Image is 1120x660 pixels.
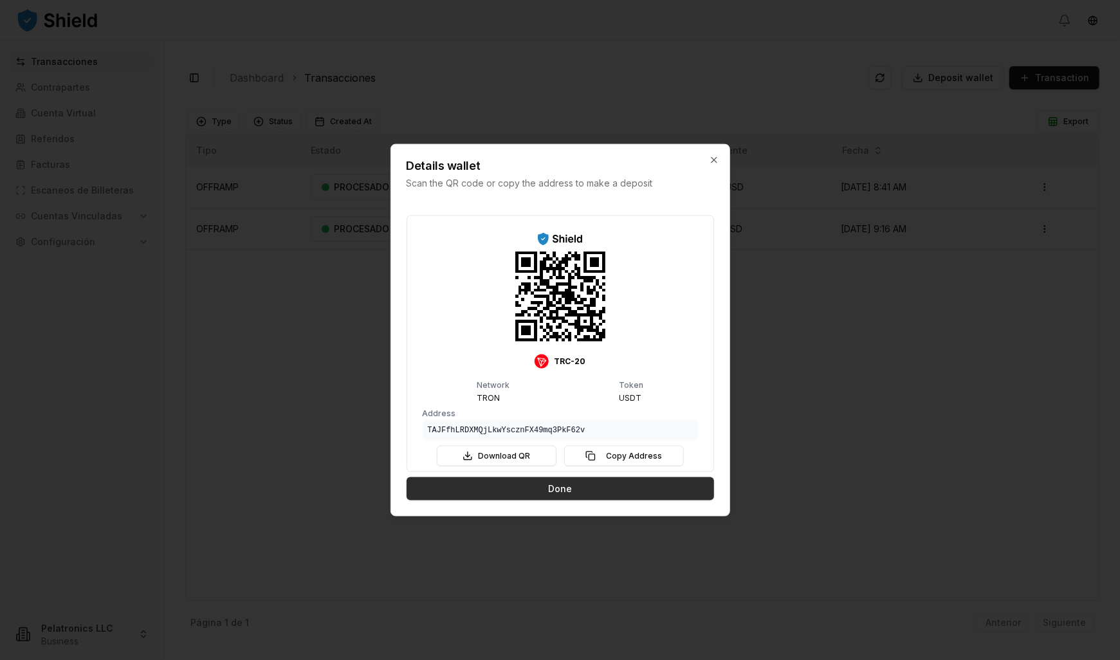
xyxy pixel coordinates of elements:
[619,381,643,389] p: Token
[407,477,714,500] button: Done
[564,445,684,466] button: Copy Address
[537,232,583,246] img: ShieldPay Logo
[477,381,510,389] p: Network
[619,392,641,403] span: USDT
[554,356,585,366] span: TRC-20
[423,409,698,417] p: Address
[407,177,688,190] p: Scan the QR code or copy the address to make a deposit
[428,425,693,435] code: TAJFfhLRDXMQjLkwYscznFX49mq3PkF62v
[477,392,500,403] span: TRON
[407,160,688,172] h2: Details wallet
[535,354,549,368] img: Tron Logo
[437,445,556,466] button: Download QR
